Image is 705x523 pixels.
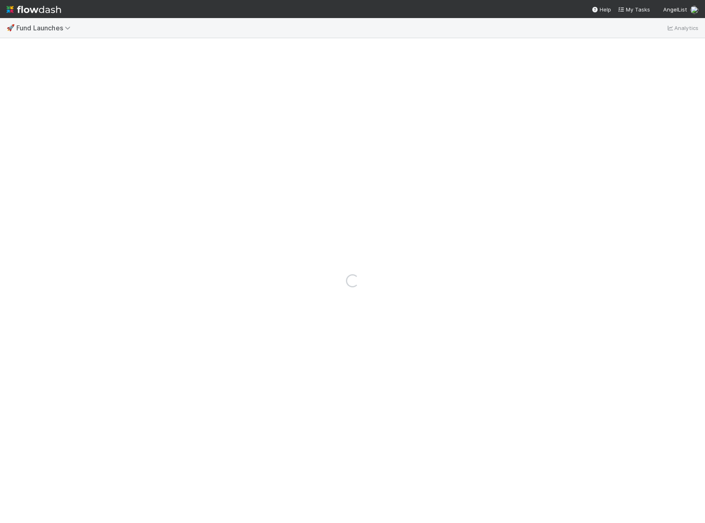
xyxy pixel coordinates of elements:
[618,5,650,14] a: My Tasks
[7,2,61,16] img: logo-inverted-e16ddd16eac7371096b0.svg
[666,23,698,33] a: Analytics
[663,6,687,13] span: AngelList
[618,6,650,13] span: My Tasks
[16,24,75,32] span: Fund Launches
[591,5,611,14] div: Help
[690,6,698,14] img: avatar_c747b287-0112-4b47-934f-47379b6131e2.png
[7,24,15,31] span: 🚀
